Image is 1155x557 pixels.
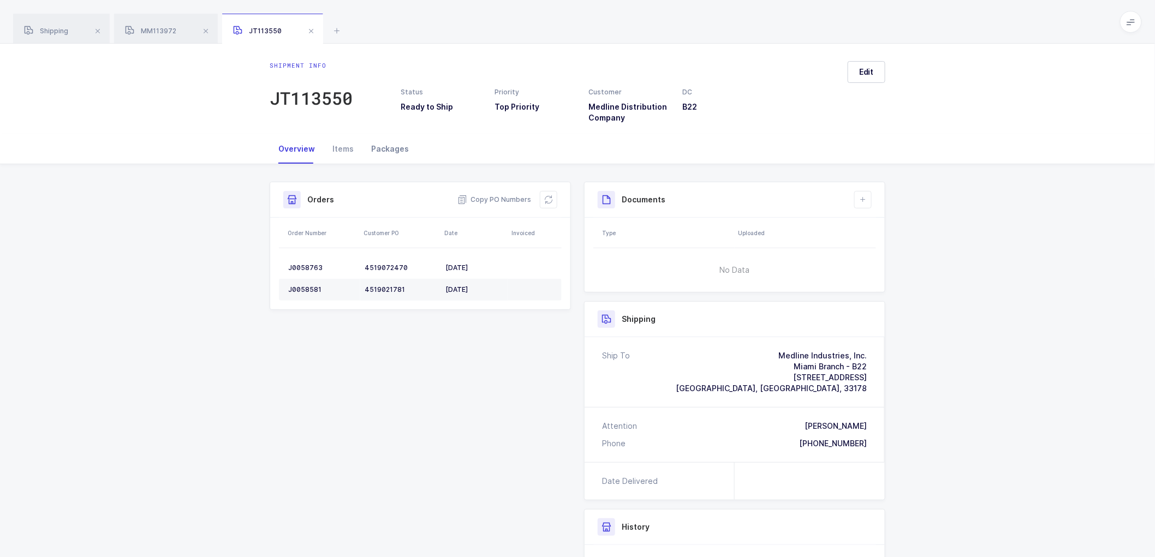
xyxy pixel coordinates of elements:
div: DC [683,87,764,97]
h3: Shipping [622,314,656,325]
div: Date [444,229,505,237]
div: Type [602,229,731,237]
div: Medline Industries, Inc. [676,350,867,361]
div: Miami Branch - B22 [676,361,867,372]
span: [GEOGRAPHIC_DATA], [GEOGRAPHIC_DATA], 33178 [676,384,867,393]
h3: Top Priority [495,101,575,112]
div: Status [401,87,481,97]
div: J0058581 [288,285,356,294]
div: [DATE] [445,263,504,272]
h3: History [622,522,650,532]
div: Packages [362,134,418,164]
div: Customer [589,87,670,97]
div: Customer PO [364,229,438,237]
span: JT113550 [233,27,282,35]
div: [PHONE_NUMBER] [799,438,867,449]
div: Shipment info [270,61,353,70]
div: 4519021781 [365,285,437,294]
div: J0058763 [288,263,356,272]
h3: B22 [683,101,764,112]
button: Edit [848,61,885,83]
div: [PERSON_NAME] [805,421,867,432]
div: Date Delivered [602,476,662,487]
div: Invoiced [511,229,558,237]
div: Attention [602,421,637,432]
button: Copy PO Numbers [457,194,531,205]
h3: Documents [622,194,665,205]
h3: Medline Distribution Company [589,101,670,123]
span: No Data [664,254,806,286]
div: Phone [602,438,626,449]
h3: Orders [307,194,334,205]
div: Ship To [602,350,630,394]
div: Overview [270,134,324,164]
div: Items [324,134,362,164]
div: [STREET_ADDRESS] [676,372,867,383]
div: Uploaded [738,229,873,237]
div: Priority [495,87,575,97]
div: 4519072470 [365,263,437,272]
span: Edit [859,67,874,77]
div: [DATE] [445,285,504,294]
div: Order Number [288,229,357,237]
span: Shipping [24,27,68,35]
span: MM113972 [125,27,176,35]
h3: Ready to Ship [401,101,481,112]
